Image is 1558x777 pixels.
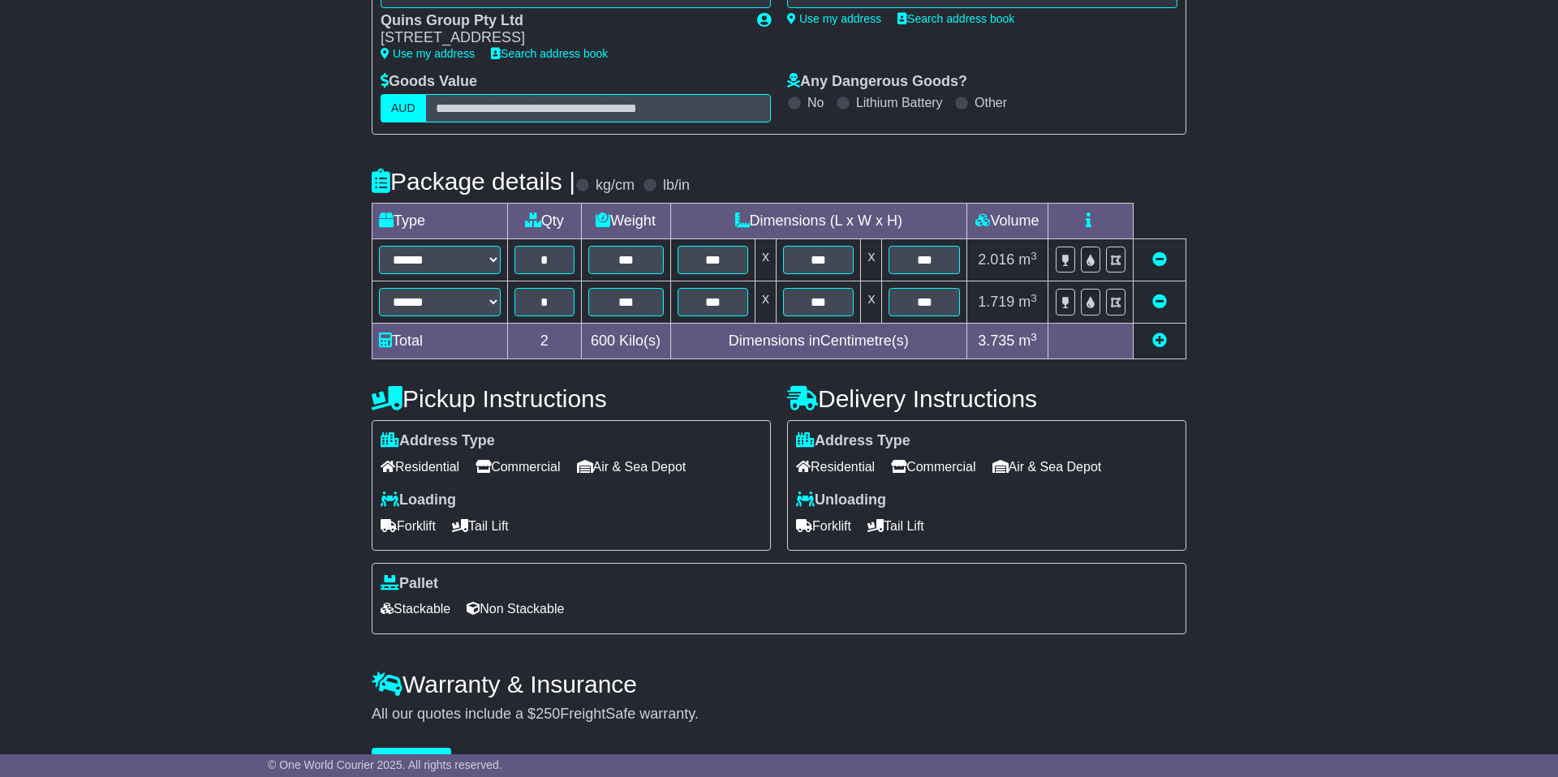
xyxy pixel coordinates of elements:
h4: Delivery Instructions [787,385,1186,412]
span: 2.016 [978,251,1014,268]
a: Remove this item [1152,294,1167,310]
div: Quins Group Pty Ltd [381,12,741,30]
label: Unloading [796,492,886,509]
label: Goods Value [381,73,477,91]
span: 250 [536,706,560,722]
label: Any Dangerous Goods? [787,73,967,91]
a: Use my address [787,12,881,25]
span: 600 [591,333,615,349]
span: Residential [796,454,875,479]
td: Total [372,324,508,359]
span: Air & Sea Depot [577,454,686,479]
td: 2 [508,324,582,359]
span: Residential [381,454,459,479]
div: [STREET_ADDRESS] [381,29,741,47]
a: Search address book [491,47,608,60]
td: Dimensions in Centimetre(s) [670,324,966,359]
sup: 3 [1031,292,1037,304]
span: m [1018,333,1037,349]
span: m [1018,294,1037,310]
label: Address Type [381,432,495,450]
a: Use my address [381,47,475,60]
span: Non Stackable [467,596,564,621]
span: Commercial [476,454,560,479]
span: 3.735 [978,333,1014,349]
td: Kilo(s) [581,324,670,359]
span: Tail Lift [867,513,924,539]
td: x [755,281,777,324]
label: kg/cm [596,177,635,195]
td: Weight [581,204,670,239]
label: lb/in [663,177,690,195]
label: AUD [381,94,426,122]
button: Get Quotes [372,748,451,776]
td: x [861,239,882,281]
a: Add new item [1152,333,1167,349]
h4: Warranty & Insurance [372,671,1186,698]
td: Volume [966,204,1048,239]
span: Stackable [381,596,450,621]
td: Type [372,204,508,239]
span: Tail Lift [452,513,509,539]
label: Pallet [381,575,438,593]
div: All our quotes include a $ FreightSafe warranty. [372,706,1186,723]
label: Lithium Battery [856,95,943,110]
a: Search address book [897,12,1014,25]
span: Air & Sea Depot [992,454,1102,479]
a: Remove this item [1152,251,1167,268]
label: Other [975,95,1007,110]
span: Forklift [796,513,851,539]
td: Qty [508,204,582,239]
td: x [861,281,882,324]
span: Commercial [891,454,975,479]
label: Loading [381,492,456,509]
h4: Package details | [372,168,575,195]
td: Dimensions (L x W x H) [670,204,966,239]
h4: Pickup Instructions [372,385,771,412]
span: © One World Courier 2025. All rights reserved. [268,758,502,771]
sup: 3 [1031,331,1037,343]
label: Address Type [796,432,910,450]
span: Forklift [381,513,436,539]
label: No [807,95,824,110]
td: x [755,239,777,281]
sup: 3 [1031,250,1037,262]
span: m [1018,251,1037,268]
span: 1.719 [978,294,1014,310]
